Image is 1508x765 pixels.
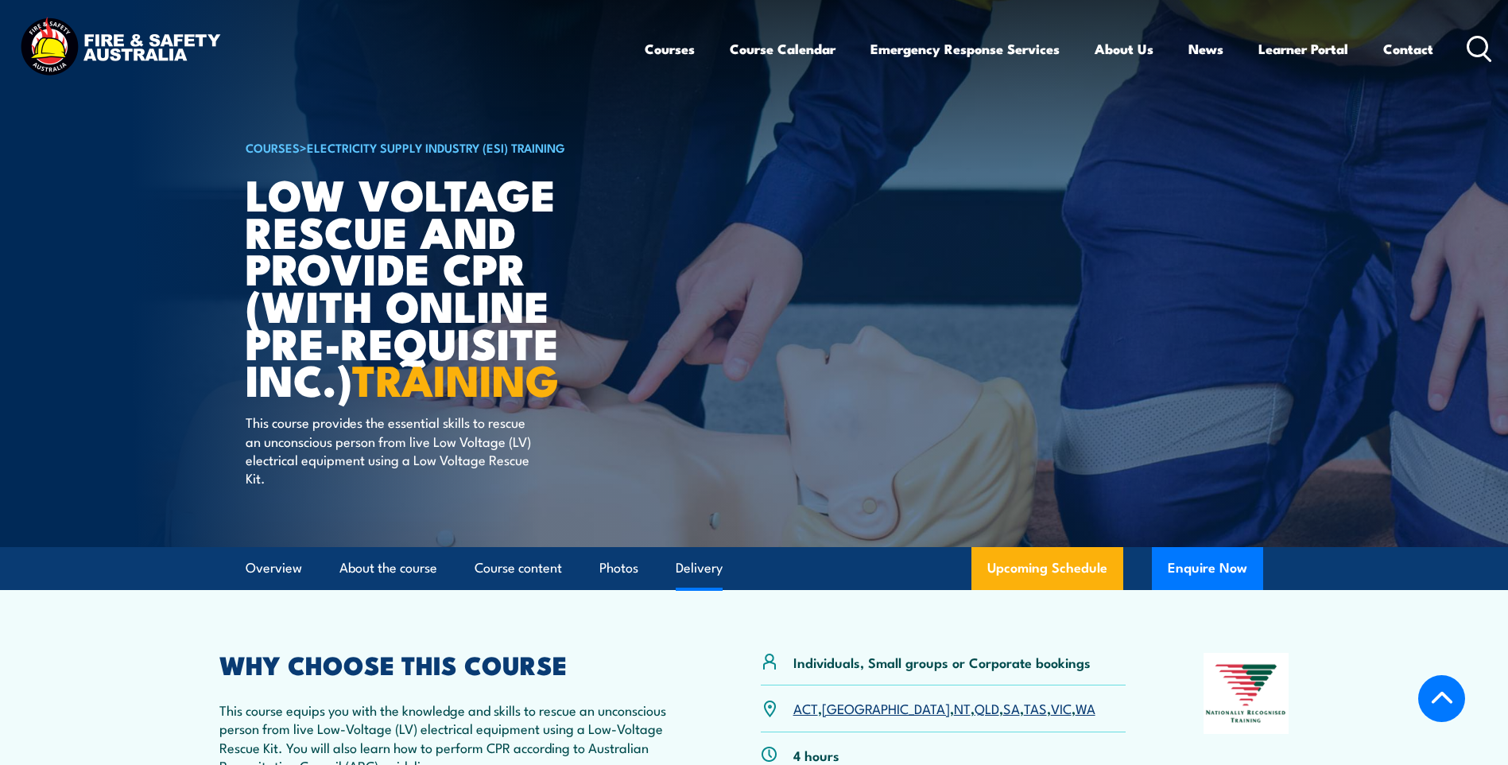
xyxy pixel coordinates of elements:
[1152,547,1263,590] button: Enquire Now
[1076,698,1095,717] a: WA
[954,698,971,717] a: NT
[1383,28,1433,70] a: Contact
[352,345,559,411] strong: TRAINING
[475,547,562,589] a: Course content
[975,698,999,717] a: QLD
[219,653,684,675] h2: WHY CHOOSE THIS COURSE
[1051,698,1072,717] a: VIC
[793,746,839,764] p: 4 hours
[339,547,437,589] a: About the course
[307,138,565,156] a: Electricity Supply Industry (ESI) Training
[1095,28,1153,70] a: About Us
[676,547,723,589] a: Delivery
[971,547,1123,590] a: Upcoming Schedule
[793,699,1095,717] p: , , , , , , ,
[822,698,950,717] a: [GEOGRAPHIC_DATA]
[793,698,818,717] a: ACT
[246,547,302,589] a: Overview
[1204,653,1289,734] img: Nationally Recognised Training logo.
[246,138,638,157] h6: >
[793,653,1091,671] p: Individuals, Small groups or Corporate bookings
[1003,698,1020,717] a: SA
[246,413,536,487] p: This course provides the essential skills to rescue an unconscious person from live Low Voltage (...
[645,28,695,70] a: Courses
[599,547,638,589] a: Photos
[246,138,300,156] a: COURSES
[870,28,1060,70] a: Emergency Response Services
[1258,28,1348,70] a: Learner Portal
[1024,698,1047,717] a: TAS
[730,28,835,70] a: Course Calendar
[246,175,638,398] h1: Low Voltage Rescue and Provide CPR (with online Pre-requisite inc.)
[1188,28,1223,70] a: News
